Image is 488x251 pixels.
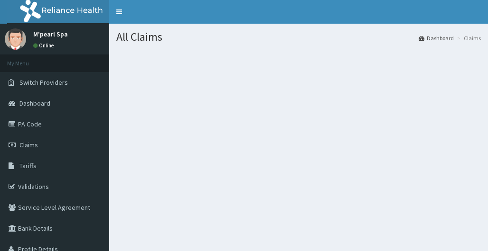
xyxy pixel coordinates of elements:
[33,31,68,37] p: M'pearl Spa
[5,28,26,50] img: User Image
[455,34,481,42] li: Claims
[19,78,68,87] span: Switch Providers
[116,31,481,43] h1: All Claims
[19,99,50,108] span: Dashboard
[419,34,454,42] a: Dashboard
[33,42,56,49] a: Online
[19,141,38,149] span: Claims
[19,161,37,170] span: Tariffs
